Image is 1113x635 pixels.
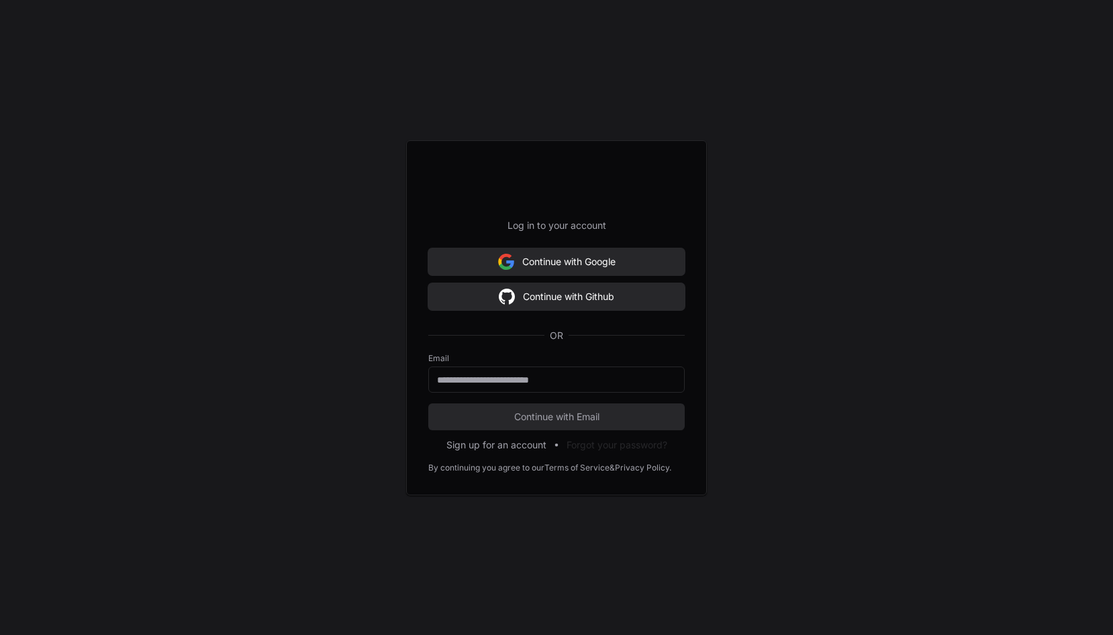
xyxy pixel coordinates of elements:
img: Sign in with google [498,248,514,275]
button: Forgot your password? [567,438,667,452]
img: Sign in with google [499,283,515,310]
button: Continue with Github [428,283,685,310]
a: Privacy Policy. [615,462,671,473]
label: Email [428,353,685,364]
button: Continue with Email [428,403,685,430]
div: & [610,462,615,473]
button: Continue with Google [428,248,685,275]
a: Terms of Service [544,462,610,473]
span: Continue with Email [428,410,685,424]
div: By continuing you agree to our [428,462,544,473]
button: Sign up for an account [446,438,546,452]
p: Log in to your account [428,219,685,232]
span: OR [544,329,569,342]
